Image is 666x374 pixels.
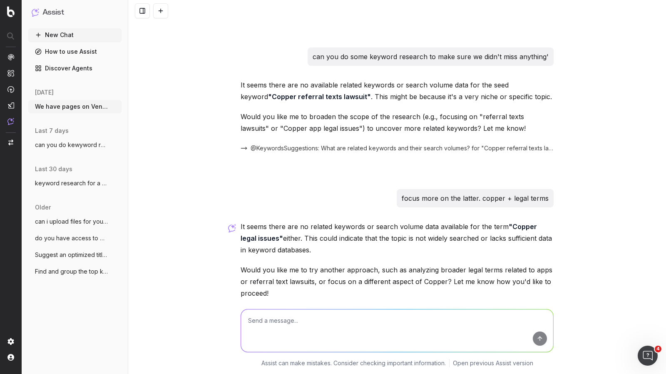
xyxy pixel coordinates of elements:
span: keyword research for a page about a mass [35,179,108,187]
strong: "Copper referral texts lawsuit" [268,92,371,101]
button: New Chat [28,28,122,42]
p: can you do some keyword research to make sure we didn't miss anything' [313,51,549,62]
button: Find and group the top keywords for acco [28,265,122,278]
button: Help [111,260,166,293]
p: It seems there are no related keywords or search volume data available for the term either. This ... [241,221,554,256]
span: Messages [69,281,98,287]
iframe: Intercom live chat [638,346,658,366]
button: keyword research for a page about a mass [28,177,122,190]
h2: Education [17,183,149,192]
span: We have pages on Venmo and CashApp refer [35,102,108,111]
span: [DATE] [35,88,54,97]
img: Profile image for Jack [113,13,130,30]
p: It seems there are no available related keywords or search volume data for the seed keyword . Thi... [241,79,554,102]
span: Find and group the top keywords for acco [35,267,108,276]
button: Suggest an optimized title and descripti [28,248,122,262]
img: Studio [7,102,14,109]
img: Botify assist logo [228,224,236,232]
div: ▶ Start Learning [DATE] [17,236,149,244]
p: Hello [PERSON_NAME]. [17,59,150,87]
button: Assist [32,7,118,18]
span: can i upload files for you to analyze [35,217,108,226]
button: Search for help [12,152,154,168]
span: can you do kewyword research for this pa [35,141,108,149]
div: AI Agent and team can help [17,128,139,137]
span: Suggest an optimized title and descripti [35,251,108,259]
button: can i upload files for you to analyze [28,215,122,228]
span: 4 [655,346,661,352]
img: Analytics [7,54,14,60]
span: last 7 days [35,127,69,135]
img: Setting [7,338,14,345]
img: Switch project [8,140,13,145]
img: Profile image for Gabriella [97,13,114,30]
div: ▶ Start Learning [DATE] [9,229,158,251]
span: do you have access to my SEM Rush data [35,234,108,242]
div: Ask a questionAI Agent and team can help [8,112,158,144]
button: @KeywordsSuggestions: What are related keywords and their search volumes? for "Copper referral te... [241,144,554,152]
span: older [35,203,51,212]
button: We have pages on Venmo and CashApp refer [28,100,122,113]
img: Profile image for Anne [82,13,98,30]
span: Search for help [17,156,67,165]
p: How can we help? [17,87,150,102]
img: Botify logo [7,6,15,17]
a: How to use Assist [28,45,122,58]
button: can you do kewyword research for this pa [28,138,122,152]
button: do you have access to my SEM Rush data [28,232,122,245]
span: @KeywordsSuggestions: What are related keywords and their search volumes? for "Copper referral te... [251,144,554,152]
strong: "Copper legal issues" [241,222,539,242]
button: Messages [55,260,111,293]
span: last 30 days [35,165,72,173]
div: Close [143,13,158,28]
span: Home [18,281,37,287]
img: logo [17,16,56,29]
img: Activation [7,86,14,93]
img: Intelligence [7,70,14,77]
p: Assist can make mistakes. Consider checking important information. [261,359,446,367]
a: Discover Agents [28,62,122,75]
img: My account [7,354,14,361]
img: Assist [7,118,14,125]
div: Ask a question [17,119,139,128]
p: Would you like me to broaden the scope of the research (e.g., focusing on "referral texts lawsuit... [241,111,554,134]
h1: Assist [42,7,64,18]
p: Would you like me to try another approach, such as analyzing broader legal terms related to apps ... [241,264,554,299]
p: focus more on the latter. copper + legal terms [402,192,549,204]
img: Assist [32,8,39,16]
span: Help [132,281,145,287]
a: Open previous Assist version [453,359,533,367]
